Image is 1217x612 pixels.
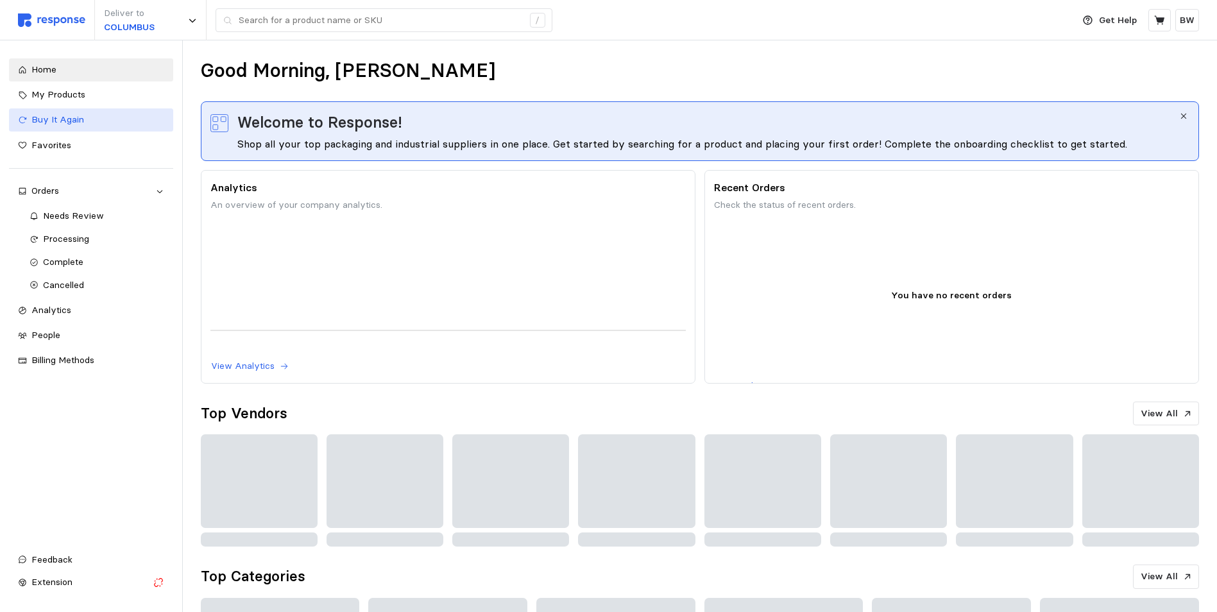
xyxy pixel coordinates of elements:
img: svg%3e [18,13,85,27]
button: BW [1175,9,1199,31]
p: Analytics [210,180,686,196]
a: Analytics [9,299,173,322]
a: Billing Methods [9,349,173,372]
span: People [31,329,60,341]
h2: Top Categories [201,566,305,586]
span: Needs Review [43,210,104,221]
p: COLUMBUS [104,21,155,35]
p: Recent Orders [714,180,1189,196]
h2: Top Vendors [201,404,287,423]
a: My Products [9,83,173,106]
button: View Orders [714,378,781,394]
span: Feedback [31,554,72,565]
button: View Analytics [210,359,289,374]
button: View All [1133,565,1199,589]
p: An overview of your company analytics. [210,198,686,212]
span: Welcome to Response! [237,111,402,134]
p: View Orders [715,379,766,393]
span: Complete [43,256,83,268]
span: My Products [31,89,85,100]
p: Deliver to [104,6,155,21]
span: Buy It Again [31,114,84,125]
span: Home [31,64,56,75]
button: Extension [9,571,173,594]
a: Cancelled [21,274,173,297]
span: Processing [43,233,89,244]
a: Buy It Again [9,108,173,132]
a: Orders [9,180,173,203]
img: svg%3e [210,114,228,132]
a: People [9,324,173,347]
span: Favorites [31,139,71,151]
div: Shop all your top packaging and industrial suppliers in one place. Get started by searching for a... [237,136,1179,151]
span: Analytics [31,304,71,316]
a: Favorites [9,134,173,157]
span: Cancelled [43,279,84,291]
h1: Good Morning, [PERSON_NAME] [201,58,495,83]
p: Check the status of recent orders. [714,198,1189,212]
p: View All [1141,407,1178,421]
button: View All [1133,402,1199,426]
div: Orders [31,184,151,198]
p: View All [1141,570,1178,584]
button: Get Help [1075,8,1145,33]
button: Feedback [9,548,173,572]
p: View Analytics [211,359,275,373]
span: Billing Methods [31,354,94,366]
p: BW [1180,13,1195,28]
a: Complete [21,251,173,274]
div: / [530,13,545,28]
span: Extension [31,576,72,588]
a: Needs Review [21,205,173,228]
a: Home [9,58,173,81]
p: You have no recent orders [891,289,1012,303]
a: Processing [21,228,173,251]
p: Get Help [1099,13,1137,28]
input: Search for a product name or SKU [239,9,523,32]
